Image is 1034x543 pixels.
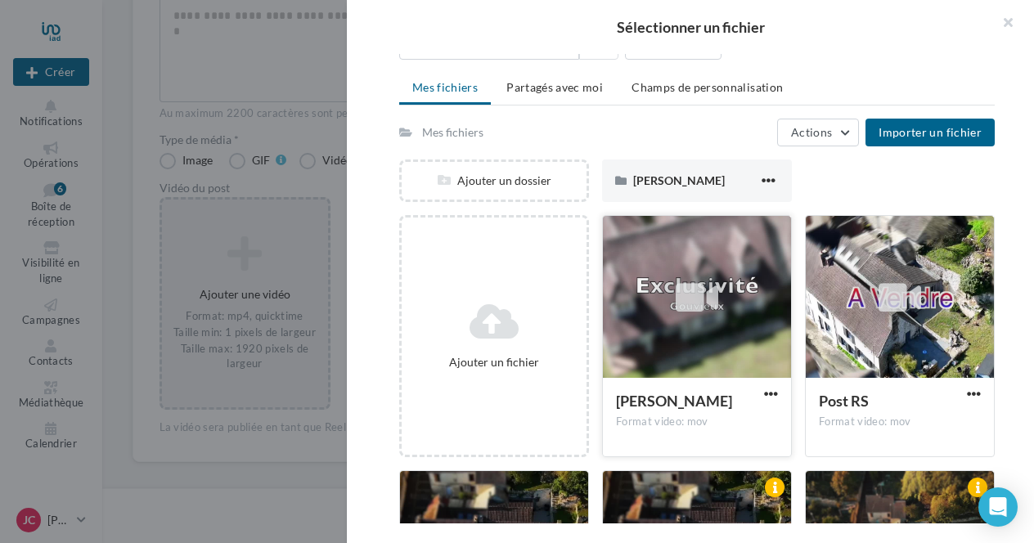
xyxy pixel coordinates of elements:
span: Mes fichiers [412,80,478,94]
span: Importer un fichier [879,125,982,139]
span: Champs de personnalisation [632,80,783,94]
span: Post RS [819,392,869,410]
div: Format video: mov [819,415,981,429]
div: Ajouter un fichier [408,354,580,370]
div: Ajouter un dossier [402,173,587,189]
span: Robin [616,392,732,410]
span: Partagés avec moi [506,80,603,94]
h2: Sélectionner un fichier [373,20,1008,34]
button: Actions [777,119,859,146]
div: Format video: mov [616,415,778,429]
span: Actions [791,125,832,139]
div: Open Intercom Messenger [978,487,1018,527]
div: Mes fichiers [422,124,483,141]
span: [PERSON_NAME] [633,173,725,187]
button: Importer un fichier [865,119,995,146]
